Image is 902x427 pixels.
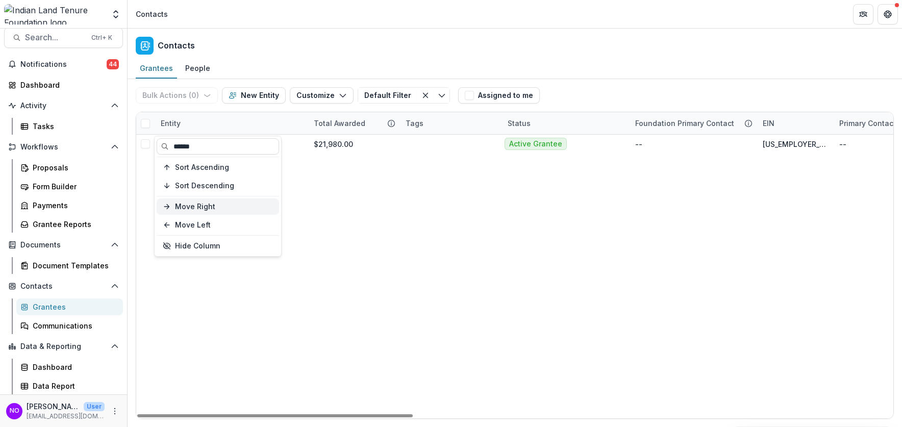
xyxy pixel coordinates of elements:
p: [EMAIL_ADDRESS][DOMAIN_NAME] [27,412,105,421]
div: Nicole Olson [10,408,19,414]
div: Grantees [136,61,177,76]
div: Grantees [33,302,115,312]
nav: breadcrumb [132,7,172,21]
span: Contacts [20,282,107,291]
button: Customize [290,87,354,104]
div: Total Awarded [308,118,371,129]
div: Status [502,112,629,134]
div: Proposals [33,162,115,173]
div: EIN [757,112,833,134]
div: Data Report [33,381,115,391]
a: Tasks [16,118,123,135]
h2: Contacts [158,41,195,51]
div: Dashboard [20,80,115,90]
span: Data & Reporting [20,342,107,351]
div: Form Builder [33,181,115,192]
a: Communications [16,317,123,334]
div: Entity [155,112,308,134]
button: Open entity switcher [109,4,123,24]
div: Ctrl + K [89,32,114,43]
div: Status [502,118,537,129]
span: Search... [25,33,85,42]
button: Open Workflows [4,139,123,155]
span: Activity [20,102,107,110]
button: Sort Ascending [157,159,279,175]
a: Grantees [136,59,177,79]
div: People [181,61,214,76]
div: Tags [399,112,502,134]
div: Entity [155,118,187,129]
span: Notifications [20,60,107,69]
button: Search... [4,28,123,48]
button: More [109,405,121,417]
button: Open Data & Reporting [4,338,123,355]
div: Total Awarded [308,112,399,134]
div: Foundation Primary Contact [629,112,757,134]
div: Primary Contact [833,118,902,129]
a: Payments [16,197,123,214]
button: Open Contacts [4,278,123,294]
a: People [181,59,214,79]
span: Sort Descending [175,182,234,190]
a: Data Report [16,378,123,394]
a: Form Builder [16,178,123,195]
div: Contacts [136,9,168,19]
div: Foundation Primary Contact [629,118,740,129]
div: [US_EMPLOYER_IDENTIFICATION_NUMBER] [763,139,827,149]
img: Indian Land Tenure Foundation logo [4,4,105,24]
button: Clear filter [417,87,434,104]
div: -- [839,139,846,149]
button: Get Help [878,4,898,24]
span: Documents [20,241,107,249]
button: Sort Descending [157,178,279,194]
button: Move Left [157,217,279,233]
button: Hide Column [157,238,279,254]
div: Payments [33,200,115,211]
span: Workflows [20,143,107,152]
a: Grantees [16,298,123,315]
button: Partners [853,4,873,24]
div: Grantee Reports [33,219,115,230]
a: Grantee Reports [16,216,123,233]
div: -- [635,139,642,149]
span: Active Grantee [509,140,562,148]
button: Toggle menu [434,87,450,104]
button: Open Activity [4,97,123,114]
button: Default Filter [358,87,417,104]
p: User [84,402,105,411]
a: Document Templates [16,257,123,274]
span: Sort Ascending [175,163,229,172]
button: Notifications44 [4,56,123,72]
div: Tasks [33,121,115,132]
a: Dashboard [4,77,123,93]
button: New Entity [222,87,286,104]
a: Dashboard [16,359,123,375]
button: Bulk Actions (0) [136,87,218,104]
div: Communications [33,320,115,331]
button: Open Documents [4,237,123,253]
div: $21,980.00 [314,139,353,149]
div: Document Templates [33,260,115,271]
button: Move Right [157,198,279,215]
a: Proposals [16,159,123,176]
div: Dashboard [33,362,115,372]
div: Tags [399,118,430,129]
button: Assigned to me [458,87,540,104]
div: EIN [757,118,781,129]
span: 44 [107,59,119,69]
p: [PERSON_NAME] [27,401,80,412]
